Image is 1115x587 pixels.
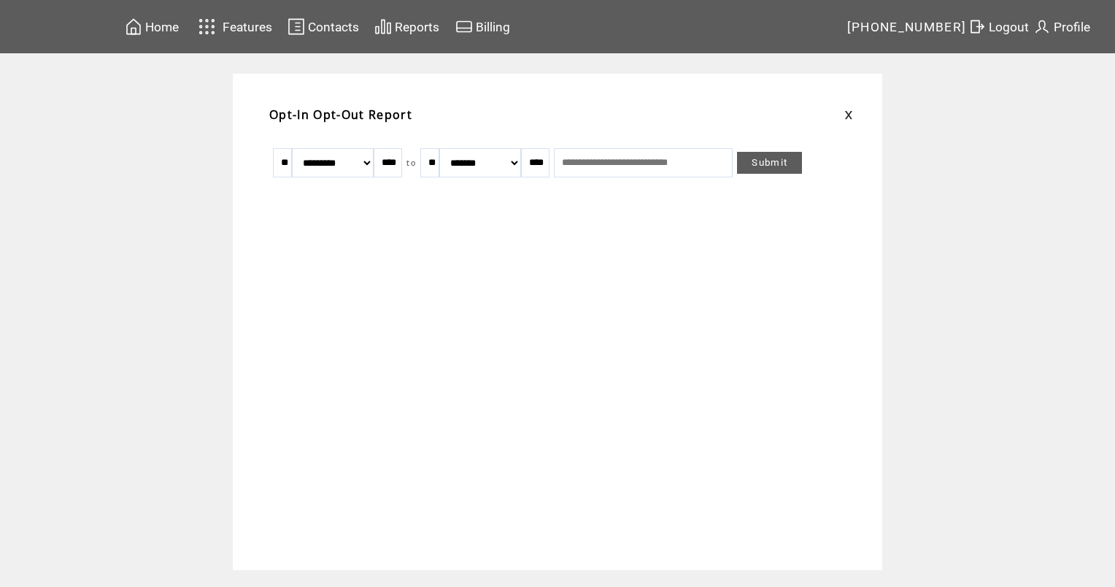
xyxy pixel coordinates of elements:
[847,20,967,34] span: [PHONE_NUMBER]
[968,18,986,36] img: exit.svg
[374,18,392,36] img: chart.svg
[453,15,512,38] a: Billing
[123,15,181,38] a: Home
[1033,18,1051,36] img: profile.svg
[406,158,416,168] span: to
[455,18,473,36] img: creidtcard.svg
[194,15,220,39] img: features.svg
[145,20,179,34] span: Home
[737,152,802,174] a: Submit
[223,20,272,34] span: Features
[989,20,1029,34] span: Logout
[1054,20,1090,34] span: Profile
[288,18,305,36] img: contacts.svg
[395,20,439,34] span: Reports
[125,18,142,36] img: home.svg
[966,15,1031,38] a: Logout
[1031,15,1092,38] a: Profile
[308,20,359,34] span: Contacts
[372,15,441,38] a: Reports
[192,12,274,41] a: Features
[476,20,510,34] span: Billing
[269,107,412,123] span: Opt-In Opt-Out Report
[285,15,361,38] a: Contacts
